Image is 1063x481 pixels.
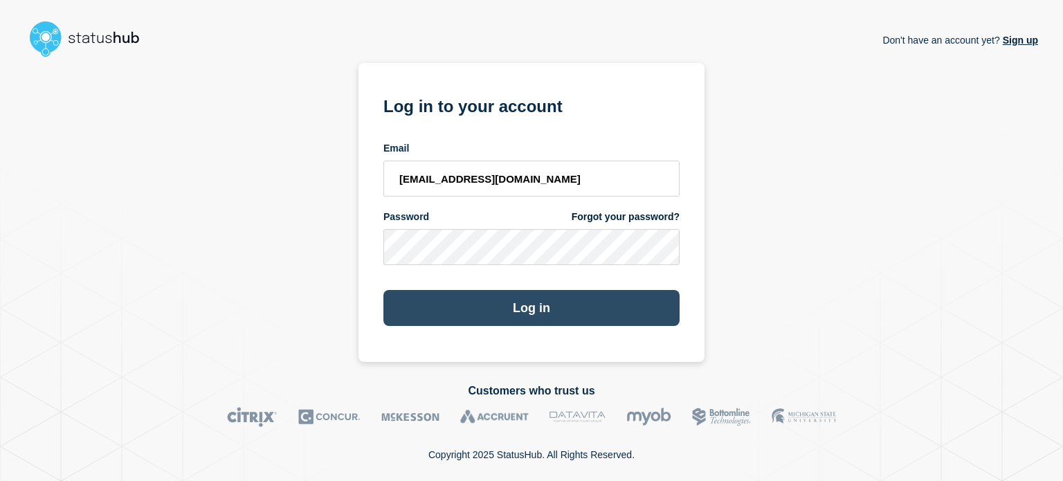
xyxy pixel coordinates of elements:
[572,210,680,224] a: Forgot your password?
[428,449,635,460] p: Copyright 2025 StatusHub. All Rights Reserved.
[549,407,606,427] img: DataVita logo
[25,17,156,61] img: StatusHub logo
[772,407,836,427] img: MSU logo
[381,407,439,427] img: McKesson logo
[227,407,278,427] img: Citrix logo
[383,229,680,265] input: password input
[383,142,409,155] span: Email
[460,407,529,427] img: Accruent logo
[383,92,680,118] h1: Log in to your account
[1000,35,1038,46] a: Sign up
[383,290,680,326] button: Log in
[298,407,361,427] img: Concur logo
[25,385,1038,397] h2: Customers who trust us
[626,407,671,427] img: myob logo
[692,407,751,427] img: Bottomline logo
[383,161,680,197] input: email input
[383,210,429,224] span: Password
[882,24,1038,57] p: Don't have an account yet?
